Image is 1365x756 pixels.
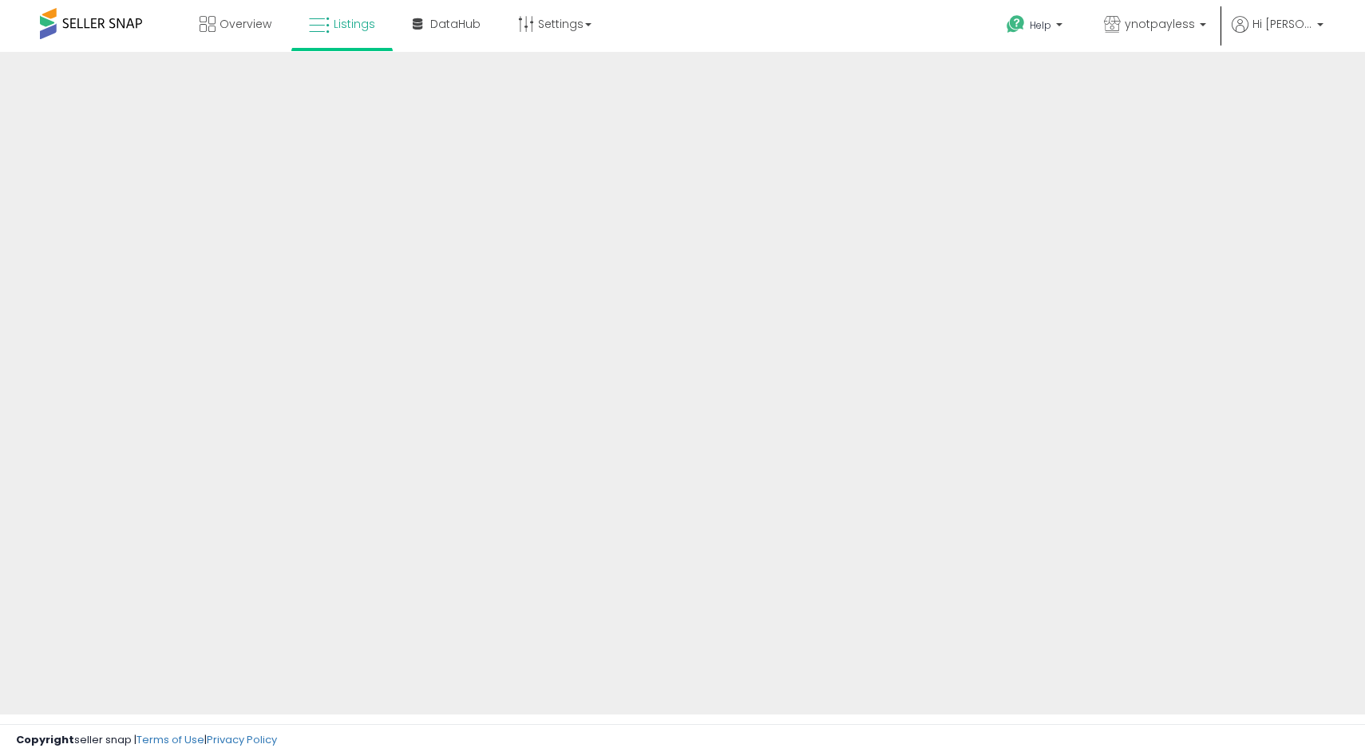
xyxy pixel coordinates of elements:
[1252,16,1312,32] span: Hi [PERSON_NAME]
[1006,14,1026,34] i: Get Help
[334,16,375,32] span: Listings
[1125,16,1195,32] span: ynotpayless
[994,2,1078,52] a: Help
[220,16,271,32] span: Overview
[1232,16,1323,52] a: Hi [PERSON_NAME]
[1030,18,1051,32] span: Help
[430,16,481,32] span: DataHub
